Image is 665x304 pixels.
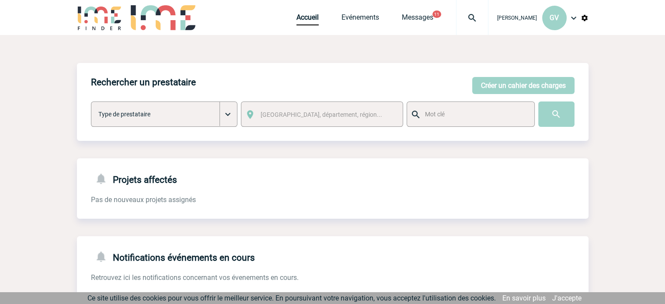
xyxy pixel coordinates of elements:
[91,77,196,87] h4: Rechercher un prestataire
[77,5,122,30] img: IME-Finder
[296,13,319,25] a: Accueil
[91,291,230,299] span: Vous n'avez actuellement aucune notification
[538,101,574,127] input: Submit
[94,172,113,185] img: notifications-24-px-g.png
[91,196,196,204] span: Pas de nouveaux projets assignés
[402,13,433,25] a: Messages
[91,172,177,185] h4: Projets affectés
[91,250,255,263] h4: Notifications événements en cours
[502,294,546,302] a: En savoir plus
[552,294,581,302] a: J'accepte
[87,294,496,302] span: Ce site utilise des cookies pour vous offrir le meilleur service. En poursuivant votre navigation...
[94,250,113,263] img: notifications-24-px-g.png
[497,15,537,21] span: [PERSON_NAME]
[341,13,379,25] a: Evénements
[261,111,382,118] span: [GEOGRAPHIC_DATA], département, région...
[550,14,559,22] span: GV
[423,108,526,120] input: Mot clé
[432,10,441,18] button: 11
[91,273,299,282] span: Retrouvez ici les notifications concernant vos évenements en cours.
